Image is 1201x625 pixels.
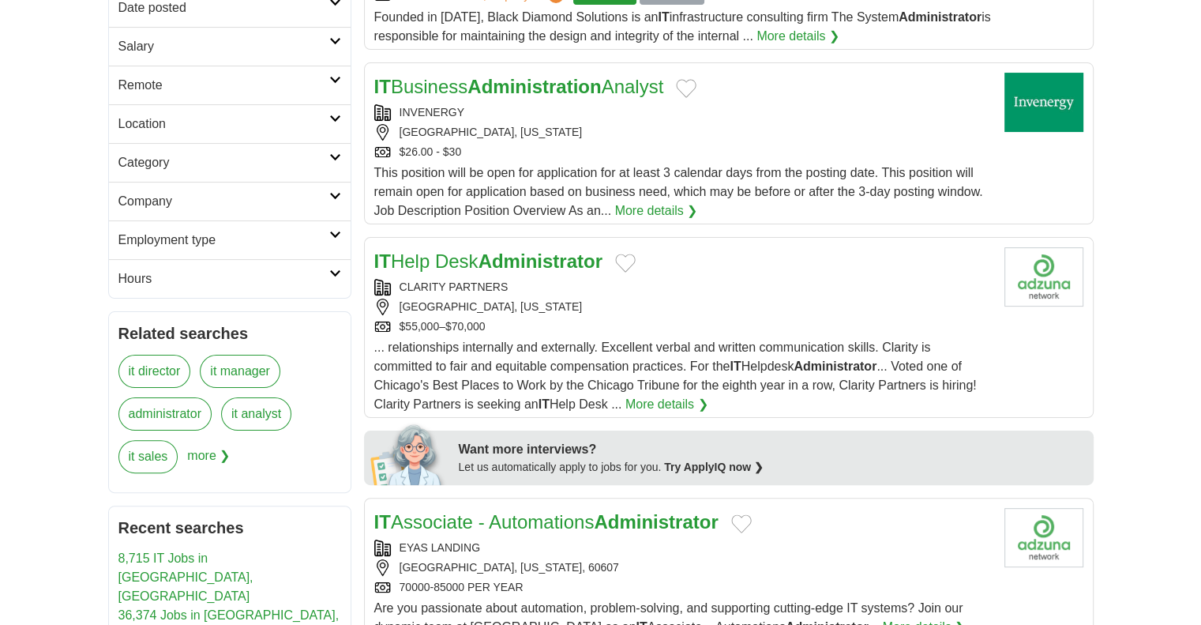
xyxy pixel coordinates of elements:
[676,79,696,98] button: Add to favorite jobs
[374,166,983,217] span: This position will be open for application for at least 3 calendar days from the posting date. Th...
[118,355,191,388] a: it director
[109,220,351,259] a: Employment type
[1004,508,1083,567] img: Company logo
[118,516,341,540] h2: Recent searches
[118,192,329,211] h2: Company
[467,76,601,97] strong: Administration
[374,76,664,97] a: ITBusinessAdministrationAnalyst
[374,124,992,141] div: [GEOGRAPHIC_DATA], [US_STATE]
[459,440,1084,459] div: Want more interviews?
[118,322,341,345] h2: Related searches
[374,511,391,533] strong: IT
[1004,247,1083,307] img: Company logo
[374,540,992,556] div: EYAS LANDING
[118,37,329,56] h2: Salary
[374,341,977,411] span: ... relationships internally and externally. Excellent verbal and written communication skills. C...
[756,27,839,46] a: More details ❯
[109,27,351,66] a: Salary
[118,552,253,603] a: 8,715 IT Jobs in [GEOGRAPHIC_DATA], [GEOGRAPHIC_DATA]
[118,76,329,95] h2: Remote
[374,559,992,576] div: [GEOGRAPHIC_DATA], [US_STATE], 60607
[118,269,329,288] h2: Hours
[400,106,464,119] a: INVENERGY
[118,115,329,134] h2: Location
[200,355,280,388] a: it manager
[615,201,698,220] a: More details ❯
[118,153,329,172] h2: Category
[374,10,991,43] span: Founded in [DATE], Black Diamond Solutions is an infrastructure consulting firm The System is res...
[109,259,351,298] a: Hours
[730,360,741,373] strong: IT
[374,250,602,272] a: ITHelp DeskAdministrator
[594,511,718,533] strong: Administrator
[109,182,351,220] a: Company
[794,360,876,373] strong: Administrator
[374,279,992,296] div: CLARITY PARTNERS
[109,66,351,104] a: Remote
[459,459,1084,476] div: Let us automatically apply to jobs for you.
[187,440,230,483] span: more ❯
[374,579,992,596] div: 70000-85000 PER YEAR
[615,254,636,273] button: Add to favorite jobs
[374,299,992,315] div: [GEOGRAPHIC_DATA], [US_STATE]
[374,318,992,335] div: $55,000–$70,000
[374,144,992,160] div: $26.00 - $30
[664,461,764,473] a: Try ApplyIQ now ❯
[731,514,752,533] button: Add to favorite jobs
[374,76,391,97] strong: IT
[109,143,351,182] a: Category
[539,397,550,411] strong: IT
[374,250,391,272] strong: IT
[118,231,329,250] h2: Employment type
[374,511,719,533] a: ITAssociate - AutomationsAdministrator
[118,397,212,431] a: administrator
[109,104,351,143] a: Location
[658,10,669,24] strong: IT
[899,10,981,24] strong: Administrator
[479,250,602,272] strong: Administrator
[625,395,708,414] a: More details ❯
[118,440,178,473] a: it sales
[1004,73,1083,132] img: Invenergy logo
[221,397,291,431] a: it analyst
[370,422,447,485] img: apply-iq-scientist.png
